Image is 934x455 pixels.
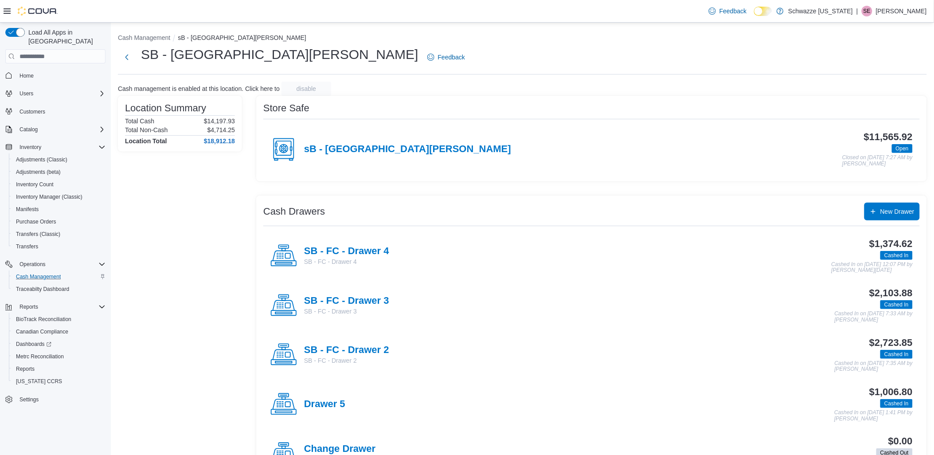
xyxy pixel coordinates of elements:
[12,284,73,294] a: Traceabilty Dashboard
[16,70,106,81] span: Home
[884,400,909,408] span: Cashed In
[204,118,235,125] p: $14,197.93
[705,2,750,20] a: Feedback
[9,216,109,228] button: Purchase Orders
[204,137,235,145] h4: $18,912.18
[20,261,46,268] span: Operations
[16,341,51,348] span: Dashboards
[16,328,68,335] span: Canadian Compliance
[12,204,42,215] a: Manifests
[16,106,106,117] span: Customers
[9,228,109,240] button: Transfers (Classic)
[9,203,109,216] button: Manifests
[20,144,41,151] span: Inventory
[16,142,106,153] span: Inventory
[869,337,913,348] h3: $2,723.85
[304,257,389,266] p: SB - FC - Drawer 4
[12,204,106,215] span: Manifests
[5,65,106,429] nav: Complex example
[12,284,106,294] span: Traceabilty Dashboard
[304,144,511,155] h4: sB - [GEOGRAPHIC_DATA][PERSON_NAME]
[880,251,913,260] span: Cashed In
[832,262,913,274] p: Cashed In on [DATE] 12:07 PM by [PERSON_NAME][DATE]
[788,6,853,16] p: Schwazze [US_STATE]
[2,141,109,153] button: Inventory
[438,53,465,62] span: Feedback
[16,88,106,99] span: Users
[2,258,109,271] button: Operations
[12,376,66,387] a: [US_STATE] CCRS
[12,229,64,239] a: Transfers (Classic)
[16,316,71,323] span: BioTrack Reconciliation
[9,271,109,283] button: Cash Management
[864,132,913,142] h3: $11,565.92
[178,34,306,41] button: sB - [GEOGRAPHIC_DATA][PERSON_NAME]
[16,181,54,188] span: Inventory Count
[12,376,106,387] span: Washington CCRS
[12,241,42,252] a: Transfers
[12,154,71,165] a: Adjustments (Classic)
[9,153,109,166] button: Adjustments (Classic)
[892,144,913,153] span: Open
[884,301,909,309] span: Cashed In
[304,399,345,410] h4: Drawer 5
[888,436,913,447] h3: $0.00
[9,363,109,375] button: Reports
[12,216,60,227] a: Purchase Orders
[16,106,49,117] a: Customers
[16,218,56,225] span: Purchase Orders
[9,240,109,253] button: Transfers
[9,313,109,326] button: BioTrack Reconciliation
[424,48,469,66] a: Feedback
[12,271,64,282] a: Cash Management
[12,167,106,177] span: Adjustments (beta)
[18,7,58,16] img: Cova
[12,339,106,349] span: Dashboards
[9,283,109,295] button: Traceabilty Dashboard
[304,345,389,356] h4: SB - FC - Drawer 2
[263,206,325,217] h3: Cash Drawers
[719,7,746,16] span: Feedback
[876,6,927,16] p: [PERSON_NAME]
[880,350,913,359] span: Cashed In
[25,28,106,46] span: Load All Apps in [GEOGRAPHIC_DATA]
[304,443,375,455] h4: Change Drawer
[9,191,109,203] button: Inventory Manager (Classic)
[9,350,109,363] button: Metrc Reconciliation
[16,365,35,373] span: Reports
[16,259,49,270] button: Operations
[16,231,60,238] span: Transfers (Classic)
[304,246,389,257] h4: SB - FC - Drawer 4
[16,156,67,163] span: Adjustments (Classic)
[16,124,106,135] span: Catalog
[118,48,136,66] button: Next
[16,353,64,360] span: Metrc Reconciliation
[9,166,109,178] button: Adjustments (beta)
[2,123,109,136] button: Catalog
[12,326,106,337] span: Canadian Compliance
[20,303,38,310] span: Reports
[12,229,106,239] span: Transfers (Classic)
[12,314,75,325] a: BioTrack Reconciliation
[835,361,913,373] p: Cashed In on [DATE] 7:35 AM by [PERSON_NAME]
[12,351,67,362] a: Metrc Reconciliation
[12,351,106,362] span: Metrc Reconciliation
[118,33,927,44] nav: An example of EuiBreadcrumbs
[896,145,909,153] span: Open
[16,378,62,385] span: [US_STATE] CCRS
[16,286,69,293] span: Traceabilty Dashboard
[12,179,57,190] a: Inventory Count
[20,396,39,403] span: Settings
[880,300,913,309] span: Cashed In
[263,103,309,114] h3: Store Safe
[118,34,170,41] button: Cash Management
[9,326,109,338] button: Canadian Compliance
[2,301,109,313] button: Reports
[12,216,106,227] span: Purchase Orders
[869,387,913,397] h3: $1,006.80
[12,241,106,252] span: Transfers
[125,103,206,114] h3: Location Summary
[16,124,41,135] button: Catalog
[2,87,109,100] button: Users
